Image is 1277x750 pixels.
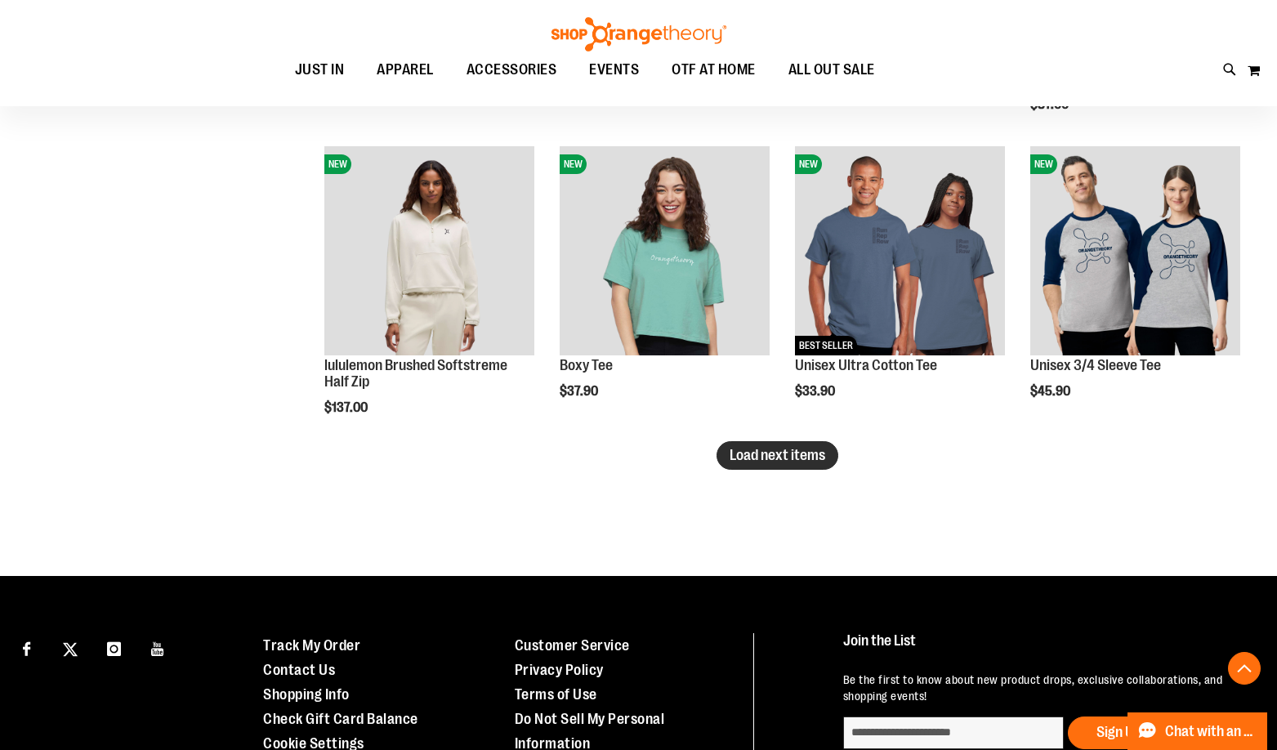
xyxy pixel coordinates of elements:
img: Boxy Tee [560,146,770,356]
img: Shop Orangetheory [549,17,729,51]
span: Load next items [730,447,825,463]
span: $137.00 [324,400,370,415]
button: Back To Top [1228,652,1261,685]
span: JUST IN [295,51,345,88]
a: Unisex Ultra Cotton Tee [795,357,937,373]
span: $37.90 [560,384,601,399]
a: Visit our X page [56,633,85,662]
a: lululemon Brushed Softstreme Half ZipNEW [324,146,534,359]
a: Unisex Ultra Cotton TeeNEWBEST SELLER [795,146,1005,359]
a: Unisex 3/4 Sleeve TeeNEW [1030,146,1240,359]
a: Visit our Facebook page [12,633,41,662]
span: OTF AT HOME [672,51,756,88]
a: Visit our Instagram page [100,633,128,662]
input: enter email [843,717,1064,749]
span: APPAREL [377,51,434,88]
a: Unisex 3/4 Sleeve Tee [1030,357,1161,373]
span: ALL OUT SALE [788,51,875,88]
img: Twitter [63,642,78,657]
span: NEW [1030,154,1057,174]
a: Visit our Youtube page [144,633,172,662]
span: $45.90 [1030,384,1073,399]
p: Be the first to know about new product drops, exclusive collaborations, and shopping events! [843,672,1244,704]
div: product [1022,138,1248,440]
img: lululemon Brushed Softstreme Half Zip [324,146,534,356]
a: Track My Order [263,637,360,654]
span: NEW [560,154,587,174]
button: Chat with an Expert [1127,712,1268,750]
div: product [787,138,1013,440]
a: lululemon Brushed Softstreme Half Zip [324,357,507,390]
span: EVENTS [589,51,639,88]
span: Sign Up [1096,724,1141,740]
div: product [316,138,543,457]
div: product [551,138,778,440]
a: Contact Us [263,662,335,678]
span: $33.90 [795,384,837,399]
span: ACCESSORIES [467,51,557,88]
button: Sign Up [1068,717,1170,749]
span: NEW [324,154,351,174]
a: Boxy Tee [560,357,613,373]
img: Unisex 3/4 Sleeve Tee [1030,146,1240,356]
span: NEW [795,154,822,174]
span: BEST SELLER [795,336,857,355]
a: Check Gift Card Balance [263,711,418,727]
button: Load next items [717,441,838,470]
a: Boxy TeeNEW [560,146,770,359]
span: Chat with an Expert [1165,724,1257,739]
img: Unisex Ultra Cotton Tee [795,146,1005,356]
a: Terms of Use [515,686,597,703]
a: Customer Service [515,637,630,654]
a: Privacy Policy [515,662,604,678]
h4: Join the List [843,633,1244,663]
a: Shopping Info [263,686,350,703]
